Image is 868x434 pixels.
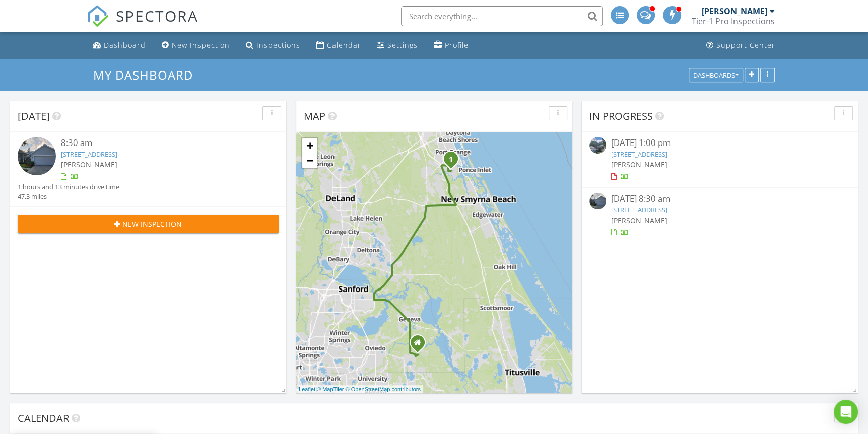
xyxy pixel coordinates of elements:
[449,156,453,163] i: 1
[346,386,421,392] a: © OpenStreetMap contributors
[172,40,230,50] div: New Inspection
[299,386,315,392] a: Leaflet
[61,150,117,159] a: [STREET_ADDRESS]
[451,159,457,165] div: 5949 Broken Bow Ln, Port Orange, FL 32127
[418,342,424,348] div: 1825 Brumley Rd, Chuluota FL 32766
[692,16,775,26] div: Tier-1 Pro Inspections
[387,40,418,50] div: Settings
[401,6,603,26] input: Search everything...
[18,215,279,233] button: New Inspection
[302,153,317,168] a: Zoom out
[18,109,50,123] span: [DATE]
[589,193,850,238] a: [DATE] 8:30 am [STREET_ADDRESS] [PERSON_NAME]
[689,68,743,82] button: Dashboards
[242,36,304,55] a: Inspections
[702,36,779,55] a: Support Center
[61,137,257,150] div: 8:30 am
[373,36,422,55] a: Settings
[589,109,653,123] span: In Progress
[18,411,69,425] span: Calendar
[18,137,279,201] a: 8:30 am [STREET_ADDRESS] [PERSON_NAME] 1 hours and 13 minutes drive time 47.3 miles
[296,385,423,394] div: |
[87,14,198,35] a: SPECTORA
[611,137,829,150] div: [DATE] 1:00 pm
[611,205,667,214] a: [STREET_ADDRESS]
[589,137,850,182] a: [DATE] 1:00 pm [STREET_ADDRESS] [PERSON_NAME]
[693,71,739,79] div: Dashboards
[611,150,667,159] a: [STREET_ADDRESS]
[87,5,109,27] img: The Best Home Inspection Software - Spectora
[317,386,344,392] a: © MapTiler
[304,109,325,123] span: Map
[611,160,667,169] span: [PERSON_NAME]
[430,36,473,55] a: Profile
[611,193,829,205] div: [DATE] 8:30 am
[312,36,365,55] a: Calendar
[61,160,117,169] span: [PERSON_NAME]
[611,215,667,225] span: [PERSON_NAME]
[302,138,317,153] a: Zoom in
[89,36,150,55] a: Dashboard
[445,40,469,50] div: Profile
[18,192,119,201] div: 47.3 miles
[589,193,606,209] img: 9344502%2Fcover_photos%2FPUYU4q1DsQieKu5nTm7N%2Fsmall.jpg
[256,40,300,50] div: Inspections
[18,137,56,175] img: 9344502%2Fcover_photos%2FPUYU4q1DsQieKu5nTm7N%2Fsmall.jpg
[158,36,234,55] a: New Inspection
[122,219,182,229] span: New Inspection
[327,40,361,50] div: Calendar
[589,137,606,154] img: 9280790%2Fcover_photos%2FlaR6qQqdcNtFncDFzfYz%2Fsmall.jpg
[93,66,202,83] a: My Dashboard
[104,40,146,50] div: Dashboard
[834,400,858,424] div: Open Intercom Messenger
[116,5,198,26] span: SPECTORA
[702,6,767,16] div: [PERSON_NAME]
[18,182,119,192] div: 1 hours and 13 minutes drive time
[716,40,775,50] div: Support Center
